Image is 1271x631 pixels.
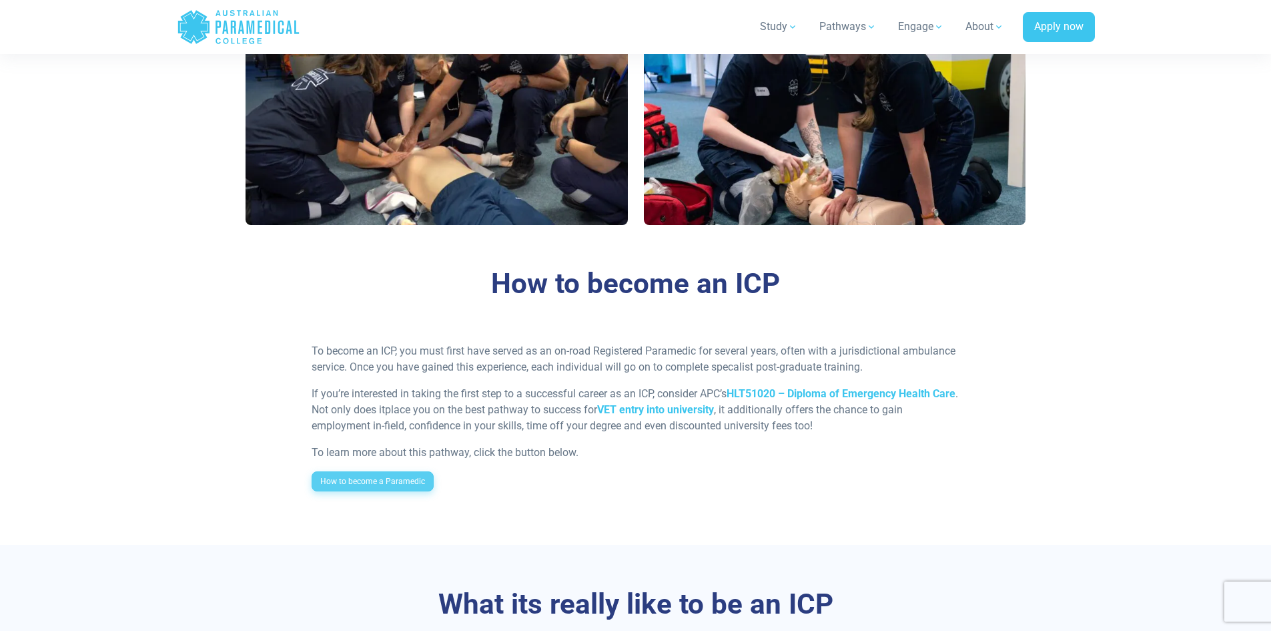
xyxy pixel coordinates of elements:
[597,403,714,416] a: VET entry into university
[752,8,806,45] a: Study
[385,403,597,416] span: place you on the best pathway to success for
[246,588,1026,622] h3: What its really like to be an ICP
[811,8,885,45] a: Pathways
[312,386,959,434] p: If you’re interested in taking the first step to a successful career as an ICP, consider APC’s . ...
[312,343,959,375] p: To become an ICP, you must first have served as an on-road Registered Paramedic for several years...
[957,8,1012,45] a: About
[1023,12,1095,43] a: Apply now
[312,471,434,491] a: How to become a Paramedic
[312,445,959,461] p: To learn more about this pathway, click the button below.
[246,267,1026,301] h3: How to become an ICP
[177,5,300,49] a: Australian Paramedical College
[890,8,952,45] a: Engage
[727,387,955,400] a: HLT51020 – Diploma of Emergency Health Care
